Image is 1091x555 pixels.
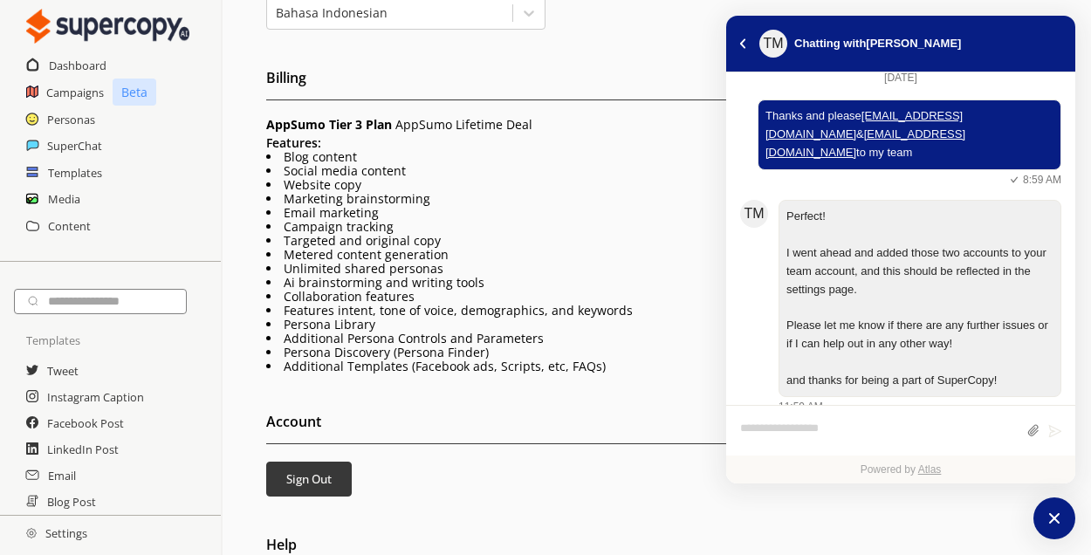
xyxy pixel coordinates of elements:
[918,463,942,476] a: Atlas
[740,200,1061,415] div: atlas-message
[46,79,104,106] a: Campaigns
[765,107,1053,161] div: atlas-message-text
[726,16,1075,483] div: atlas-window
[786,208,1053,389] p: Perfect! I went ahead and added those two accounts to your team account, and this should be refle...
[286,471,332,487] b: Sign Out
[266,304,1048,318] li: Features intent, tone of voice, demographics, and keywords
[740,68,1061,87] div: [DATE]
[740,99,1061,188] div: atlas-message
[726,72,1075,483] div: atlas-ticket
[47,384,144,410] a: Instagram Caption
[726,456,1075,483] div: Powered by
[47,133,102,159] a: SuperChat
[740,200,768,228] div: atlas-message-author-avatar
[759,30,787,58] div: atlas-message-author-avatar
[26,528,37,538] img: Close
[1026,423,1040,438] button: Attach files by clicking or dropping files here
[758,99,1061,169] div: atlas-message-bubble
[26,9,189,44] img: Close
[266,134,321,151] b: Features:
[779,399,823,415] div: 11:59 AM
[765,127,965,159] a: [EMAIL_ADDRESS][DOMAIN_NAME]
[266,116,392,133] span: AppSumo Tier 3 Plan
[48,186,80,212] a: Media
[266,118,1048,132] p: AppSumo Lifetime Deal
[266,318,1048,332] li: Persona Library
[266,408,1048,444] h2: Account
[266,164,1048,178] li: Social media content
[1033,497,1075,539] button: atlas-launcher
[1005,172,1061,188] div: 8:59 AM
[266,248,1048,262] li: Metered content generation
[266,290,1048,304] li: Collaboration features
[786,208,1053,389] div: atlas-message-text
[266,150,1048,164] li: Blog content
[48,213,91,239] a: Content
[266,234,1048,248] li: Targeted and original copy
[266,65,1048,100] h2: Billing
[47,436,119,462] a: LinkedIn Post
[266,360,1048,373] li: Additional Templates (Facebook ads, Scripts, etc, FAQs)
[266,262,1048,276] li: Unlimited shared personas
[266,462,352,497] button: Sign Out
[758,99,1061,188] div: Tuesday, September 12, 2023, 8:59 AM
[47,106,95,133] a: Personas
[1005,172,1023,188] svg: atlas-sent-icon
[48,160,102,186] a: Templates
[266,192,1048,206] li: Marketing brainstorming
[794,33,961,54] div: Chatting with [PERSON_NAME]
[733,34,752,53] button: atlas-back-button
[779,200,1061,397] div: atlas-message-bubble
[266,276,1048,290] li: Ai brainstorming and writing tools
[765,109,963,140] a: [EMAIL_ADDRESS][DOMAIN_NAME]
[266,332,1048,346] li: Additional Persona Controls and Parameters
[266,178,1048,192] li: Website copy
[49,52,106,79] a: Dashboard
[113,79,156,106] p: Beta
[765,107,1053,161] p: Thanks and please & to my team
[48,462,76,489] a: Email
[266,206,1048,220] li: Email marketing
[266,346,1048,360] li: Persona Discovery (Persona Finder)
[47,410,124,436] a: Facebook Post
[779,200,1061,415] div: Tuesday, September 12, 2023, 11:59 AM
[740,415,1061,447] div: atlas-composer
[47,358,79,384] a: Tweet
[266,220,1048,234] li: Campaign tracking
[47,489,96,515] a: Blog Post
